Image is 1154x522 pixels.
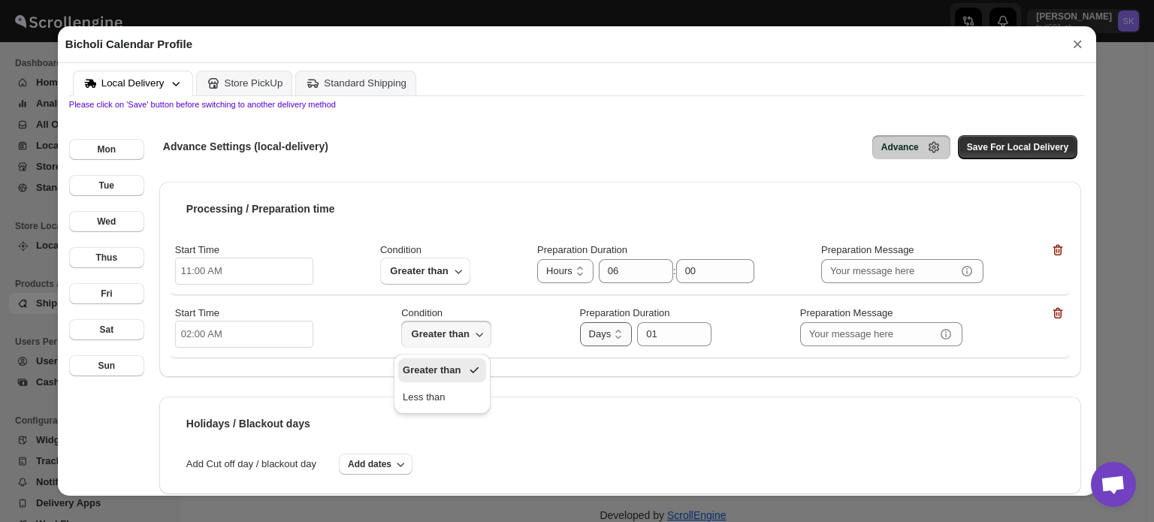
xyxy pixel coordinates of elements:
[171,457,331,472] span: Add Cut off day / blackout day
[637,322,689,346] input: day count
[881,141,919,153] div: Advance
[599,259,651,283] input: HH
[97,143,116,155] div: Mon
[537,243,627,259] p: Preparation Duration
[99,180,114,192] div: Tue
[401,321,491,348] button: Greater than
[380,244,421,257] span: Condition
[101,288,112,300] div: Fri
[580,306,670,322] p: Preparation Duration
[1091,462,1136,507] div: Open chat
[403,363,461,378] div: Greater than
[389,262,449,280] span: Greater than
[69,247,144,268] button: Thus
[800,306,893,322] p: Preparation Message
[398,358,486,382] button: Greater than
[73,71,193,96] button: Local Delivery
[821,243,914,259] p: Preparation Message
[967,141,1068,153] span: Save For Local Delivery
[800,322,935,346] input: Your message here
[175,306,219,321] p: Start Time
[398,385,486,409] button: Less than
[101,77,165,89] div: Local Delivery
[1066,34,1089,55] button: ×
[676,259,732,283] input: MM
[872,135,950,159] button: Advance
[69,175,144,196] button: Tue
[821,259,956,283] input: Your message here
[69,211,144,232] button: Wed
[65,37,192,52] h2: Bicholi Calendar Profile
[958,135,1077,159] button: Save For Local Delivery
[97,216,116,228] div: Wed
[163,139,328,154] h5: Advance Settings (local-delivery)
[401,307,443,320] span: Condition
[98,360,115,372] div: Sun
[324,77,406,89] div: Standard Shipping
[380,258,470,285] button: Greater than
[186,416,310,431] h5: Holidays / Blackout days
[225,77,283,89] div: Store PickUp
[403,390,445,405] div: Less than
[186,201,335,216] h5: Processing / Preparation time
[339,454,412,475] button: Add dates
[69,139,144,160] button: Mon
[196,71,293,95] button: Store PickUp
[175,243,219,258] p: Start Time
[69,319,144,340] button: Sat
[95,252,117,264] div: Thus
[295,71,416,95] button: Standard Shipping
[410,325,470,343] span: Greater than
[595,259,754,283] div: :
[69,100,1085,109] p: Please click on 'Save' button before switching to another delivery method
[69,355,144,376] button: Sun
[348,458,391,470] span: Add dates
[99,324,113,336] div: Sat
[69,283,144,304] button: Fri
